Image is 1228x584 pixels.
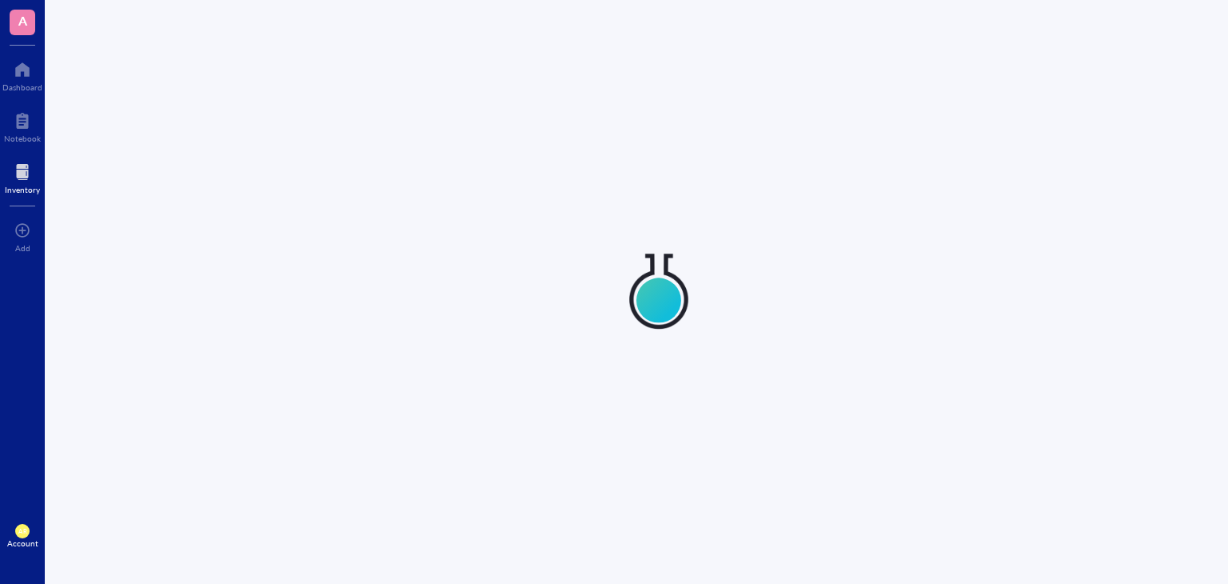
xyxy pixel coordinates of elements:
a: Notebook [4,108,41,143]
span: A [18,10,27,30]
div: Account [7,538,38,548]
a: Dashboard [2,57,42,92]
div: Notebook [4,134,41,143]
div: Dashboard [2,82,42,92]
a: Inventory [5,159,40,194]
div: Inventory [5,185,40,194]
span: AR [18,527,26,534]
div: Add [15,243,30,253]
